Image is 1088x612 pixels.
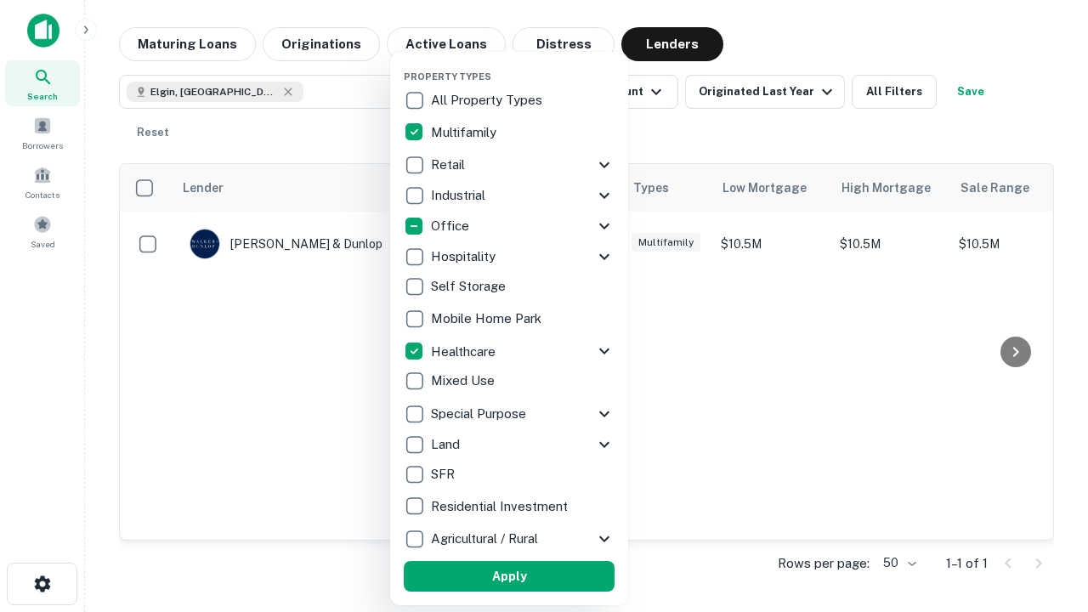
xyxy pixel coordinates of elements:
[431,276,509,297] p: Self Storage
[431,90,546,110] p: All Property Types
[431,496,571,517] p: Residential Investment
[404,429,615,460] div: Land
[404,211,615,241] div: Office
[431,371,498,391] p: Mixed Use
[431,434,463,455] p: Land
[431,529,541,549] p: Agricultural / Rural
[431,464,458,484] p: SFR
[404,336,615,366] div: Healthcare
[404,180,615,211] div: Industrial
[404,71,491,82] span: Property Types
[431,404,530,424] p: Special Purpose
[404,241,615,272] div: Hospitality
[431,155,468,175] p: Retail
[431,246,499,267] p: Hospitality
[404,399,615,429] div: Special Purpose
[431,122,500,143] p: Multifamily
[431,185,489,206] p: Industrial
[431,309,545,329] p: Mobile Home Park
[431,216,473,236] p: Office
[431,342,499,362] p: Healthcare
[404,150,615,180] div: Retail
[404,561,615,592] button: Apply
[404,524,615,554] div: Agricultural / Rural
[1003,476,1088,558] iframe: Chat Widget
